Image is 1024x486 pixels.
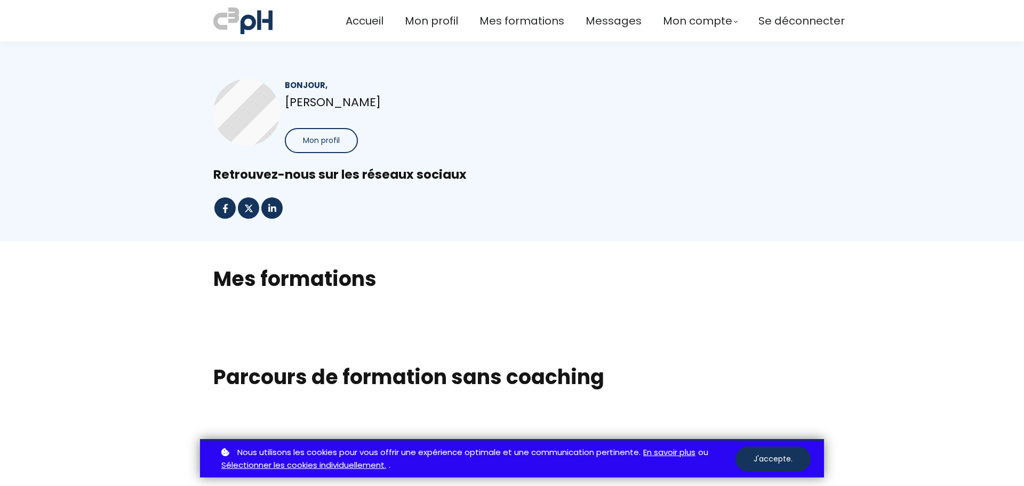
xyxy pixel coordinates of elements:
[479,12,564,30] a: Mes formations
[303,135,340,146] span: Mon profil
[219,446,735,473] p: ou .
[285,93,494,111] p: [PERSON_NAME]
[346,12,383,30] a: Accueil
[237,446,641,459] span: Nous utilisons les cookies pour vous offrir une expérience optimale et une communication pertinente.
[213,364,811,390] h1: Parcours de formation sans coaching
[285,79,494,91] div: Bonjour,
[213,5,273,36] img: a70bc7685e0efc0bd0b04b3506828469.jpeg
[213,166,811,183] div: Retrouvez-nous sur les réseaux sociaux
[285,128,358,153] button: Mon profil
[663,12,732,30] span: Mon compte
[643,446,695,459] a: En savoir plus
[213,265,811,292] h2: Mes formations
[221,459,386,472] a: Sélectionner les cookies individuellement.
[758,12,845,30] a: Se déconnecter
[735,447,811,472] button: J'accepte.
[586,12,642,30] a: Messages
[405,12,458,30] a: Mon profil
